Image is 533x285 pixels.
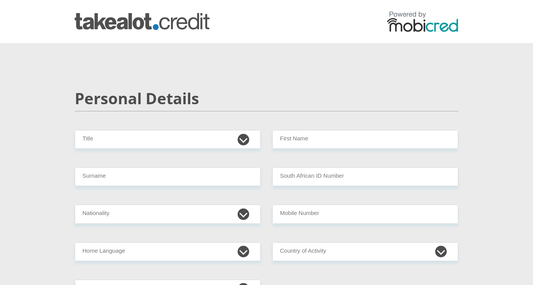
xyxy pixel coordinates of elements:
img: powered by mobicred logo [387,11,458,32]
h2: Personal Details [75,89,458,108]
input: Surname [75,167,261,186]
input: First Name [272,130,458,149]
input: Contact Number [272,205,458,223]
input: ID Number [272,167,458,186]
img: takealot_credit logo [75,13,210,30]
